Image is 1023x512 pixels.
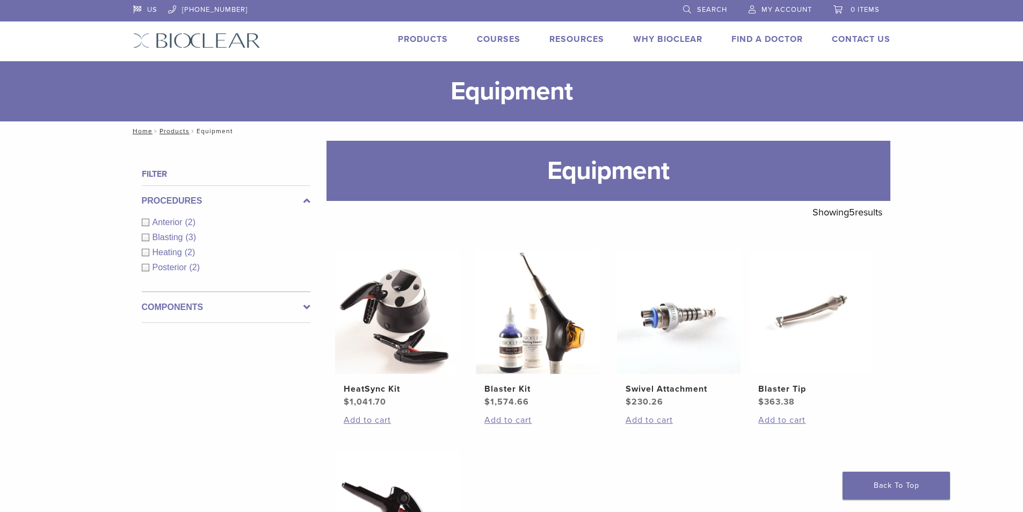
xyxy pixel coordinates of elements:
h2: Blaster Tip [758,383,865,395]
img: Blaster Kit [476,250,599,374]
h2: HeatSync Kit [344,383,450,395]
img: HeatSync Kit [335,250,459,374]
a: Why Bioclear [633,34,702,45]
a: Add to cart: “Swivel Attachment” [626,414,732,427]
span: (2) [185,218,196,227]
h4: Filter [142,168,310,181]
label: Components [142,301,310,314]
span: (2) [190,263,200,272]
a: Contact Us [832,34,890,45]
span: Search [697,5,727,14]
a: Add to cart: “HeatSync Kit” [344,414,450,427]
img: Blaster Tip [750,250,873,374]
span: $ [626,396,632,407]
h2: Swivel Attachment [626,383,732,395]
span: Heating [153,248,185,257]
span: Posterior [153,263,190,272]
a: HeatSync KitHeatSync Kit $1,041.70 [335,250,460,408]
a: Products [159,127,190,135]
a: Resources [549,34,604,45]
span: Anterior [153,218,185,227]
span: My Account [761,5,812,14]
bdi: 1,574.66 [484,396,529,407]
span: Blasting [153,233,186,242]
bdi: 230.26 [626,396,663,407]
h1: Equipment [327,141,890,201]
a: Add to cart: “Blaster Tip” [758,414,865,427]
p: Showing results [812,201,882,223]
span: 5 [849,206,855,218]
img: Bioclear [133,33,260,48]
a: Products [398,34,448,45]
a: Blaster KitBlaster Kit $1,574.66 [475,250,600,408]
a: Home [129,127,153,135]
a: Courses [477,34,520,45]
a: Find A Doctor [731,34,803,45]
a: Blaster TipBlaster Tip $363.38 [749,250,874,408]
span: / [153,128,159,134]
span: 0 items [851,5,880,14]
bdi: 363.38 [758,396,795,407]
bdi: 1,041.70 [344,396,386,407]
span: $ [758,396,764,407]
span: (3) [185,233,196,242]
h2: Blaster Kit [484,383,591,395]
span: (2) [185,248,195,257]
a: Swivel AttachmentSwivel Attachment $230.26 [616,250,742,408]
img: Swivel Attachment [617,250,741,374]
a: Add to cart: “Blaster Kit” [484,414,591,427]
nav: Equipment [125,121,898,141]
label: Procedures [142,194,310,207]
span: $ [484,396,490,407]
span: / [190,128,197,134]
span: $ [344,396,350,407]
a: Back To Top [843,472,950,500]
